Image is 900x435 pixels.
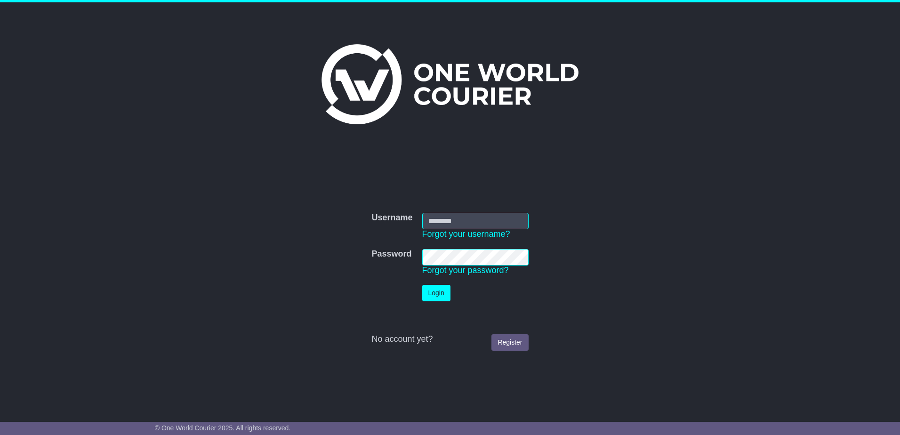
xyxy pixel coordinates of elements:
span: © One World Courier 2025. All rights reserved. [155,424,291,432]
div: No account yet? [371,334,528,345]
a: Register [491,334,528,351]
label: Username [371,213,412,223]
a: Forgot your password? [422,266,509,275]
img: One World [321,44,579,124]
button: Login [422,285,450,301]
a: Forgot your username? [422,229,510,239]
label: Password [371,249,411,259]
